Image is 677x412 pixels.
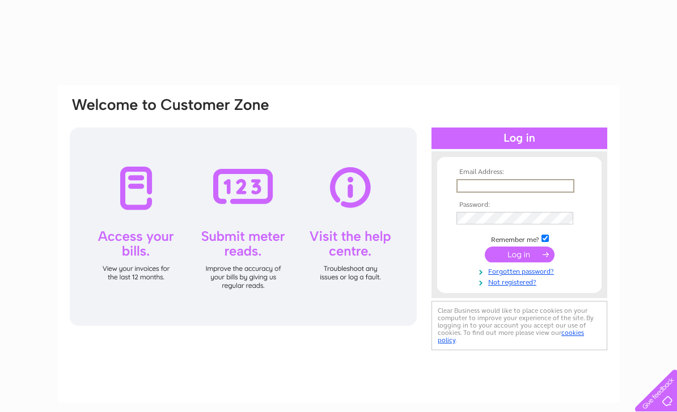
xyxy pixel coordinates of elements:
a: Forgotten password? [456,265,585,276]
input: Submit [485,247,555,262]
a: Not registered? [456,276,585,287]
a: cookies policy [438,329,584,344]
td: Remember me? [454,233,585,244]
th: Password: [454,201,585,209]
th: Email Address: [454,168,585,176]
div: Clear Business would like to place cookies on your computer to improve your experience of the sit... [431,301,607,350]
